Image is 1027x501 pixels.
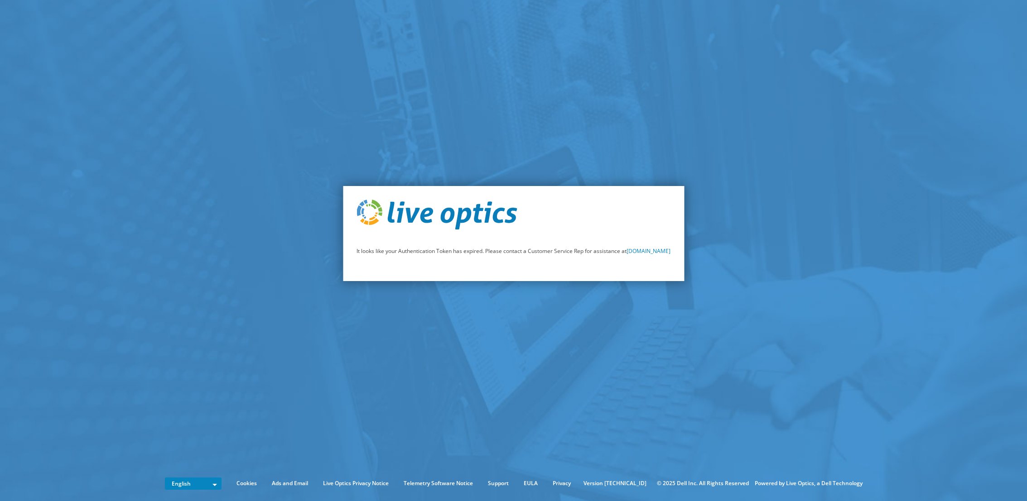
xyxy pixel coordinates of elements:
[652,478,753,488] li: © 2025 Dell Inc. All Rights Reserved
[481,478,516,488] a: Support
[357,200,517,229] img: live_optics_svg.svg
[265,478,315,488] a: Ads and Email
[546,478,578,488] a: Privacy
[755,478,863,488] li: Powered by Live Optics, a Dell Technology
[397,478,480,488] a: Telemetry Software Notice
[627,247,670,255] a: [DOMAIN_NAME]
[579,478,651,488] li: Version [TECHNICAL_ID]
[316,478,395,488] a: Live Optics Privacy Notice
[357,246,670,256] p: It looks like your Authentication Token has expired. Please contact a Customer Service Rep for as...
[517,478,545,488] a: EULA
[230,478,264,488] a: Cookies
